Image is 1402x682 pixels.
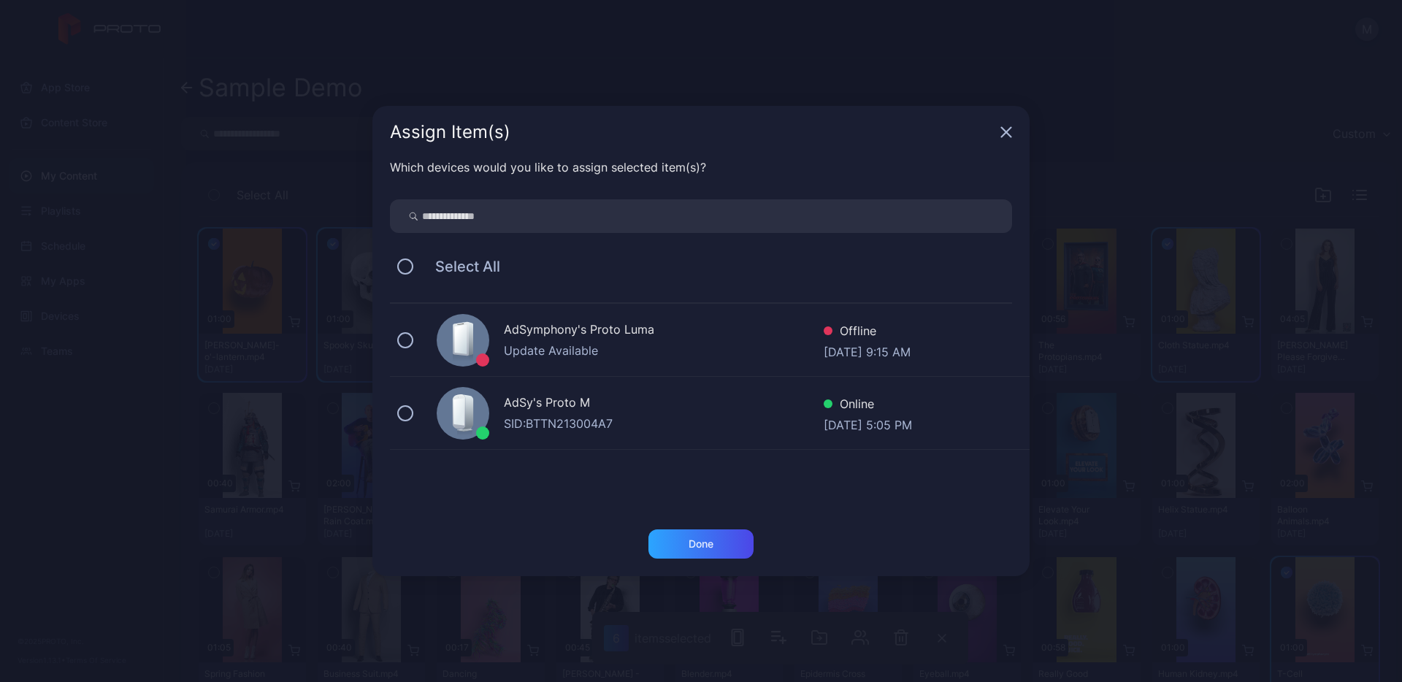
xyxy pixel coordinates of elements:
[824,395,912,416] div: Online
[504,342,824,359] div: Update Available
[689,538,713,550] div: Done
[824,343,911,358] div: [DATE] 9:15 AM
[390,123,995,141] div: Assign Item(s)
[504,415,824,432] div: SID: BTTN213004A7
[504,394,824,415] div: AdSy's Proto M
[824,416,912,431] div: [DATE] 5:05 PM
[824,322,911,343] div: Offline
[421,258,500,275] span: Select All
[648,529,754,559] button: Done
[504,321,824,342] div: AdSymphony's Proto Luma
[390,158,1012,176] div: Which devices would you like to assign selected item(s)?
